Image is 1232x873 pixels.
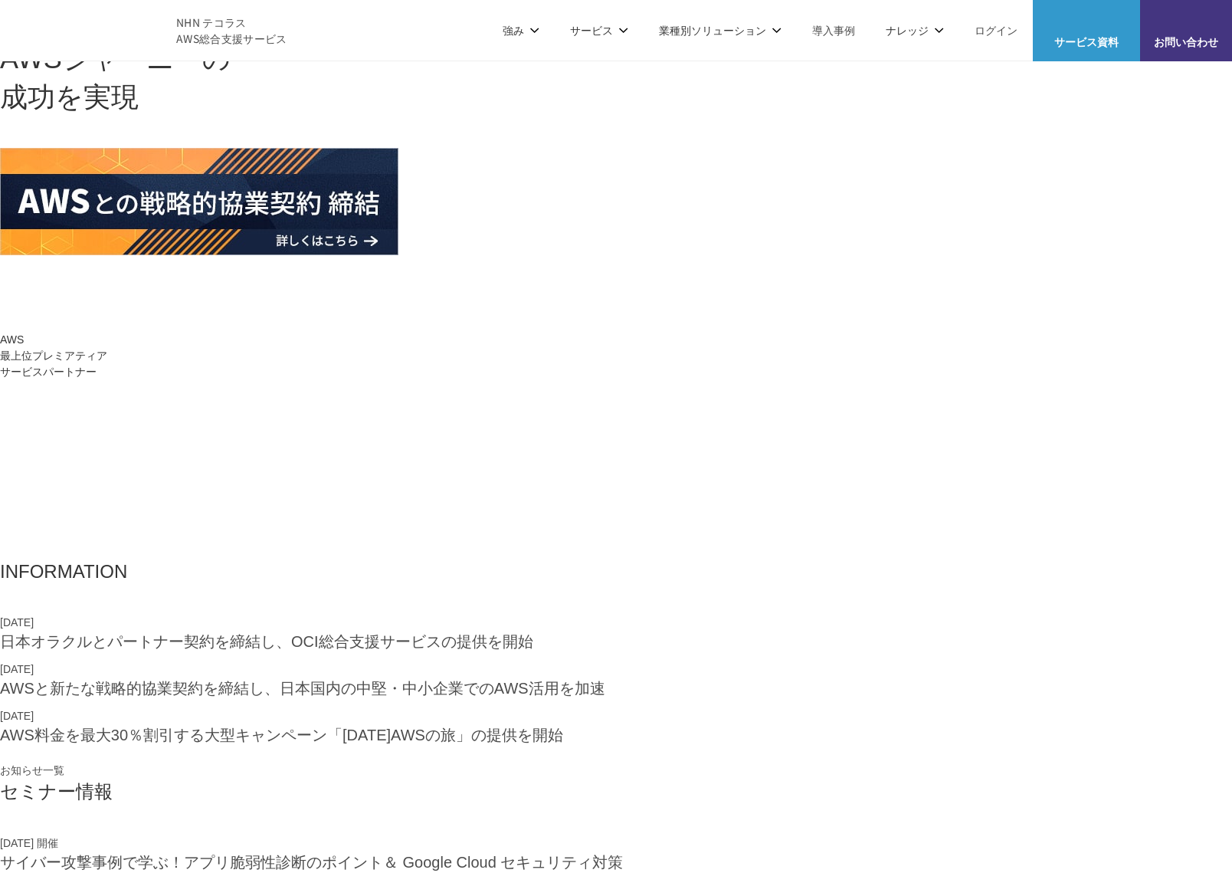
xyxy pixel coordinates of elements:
[975,22,1017,38] a: ログイン
[1140,34,1232,50] span: お問い合わせ
[659,22,781,38] p: 業種別ソリューション
[23,11,153,48] img: AWS総合支援サービス C-Chorus
[23,11,287,48] a: AWS総合支援サービス C-Chorus NHN テコラスAWS総合支援サービス
[1033,34,1140,50] span: サービス資料
[886,22,944,38] p: ナレッジ
[176,15,287,47] span: NHN テコラス AWS総合支援サービス
[401,148,800,255] img: AWS請求代行サービス 統合管理プラン
[570,22,628,38] p: サービス
[812,22,855,38] a: 導入事例
[503,22,539,38] p: 強み
[1074,11,1099,30] img: AWS総合支援サービス C-Chorus サービス資料
[1174,11,1198,30] img: お問い合わせ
